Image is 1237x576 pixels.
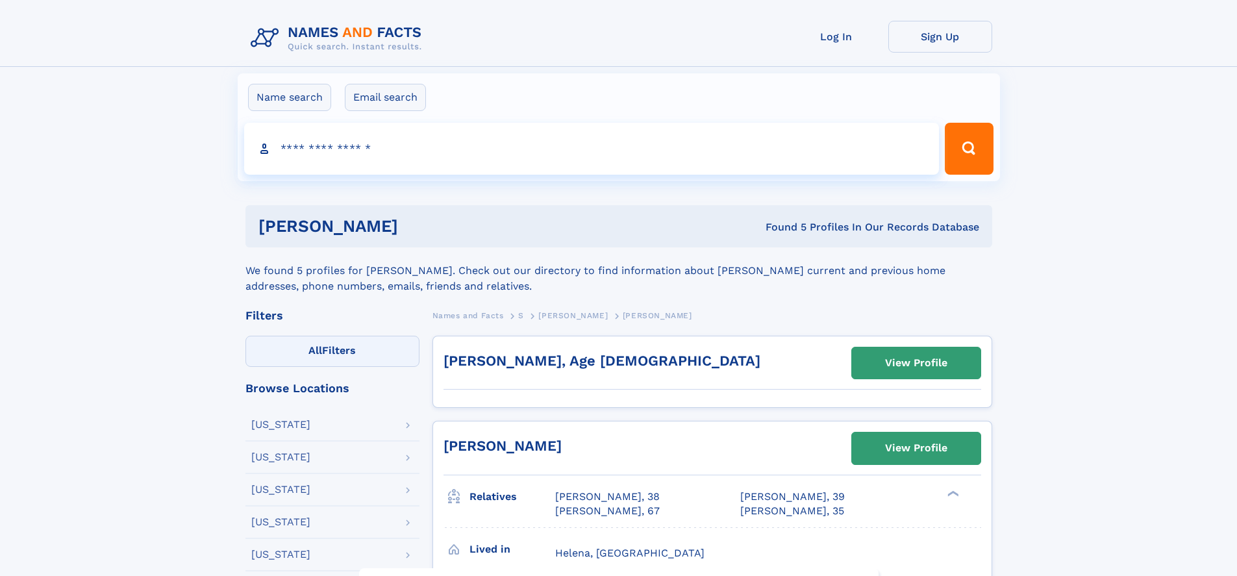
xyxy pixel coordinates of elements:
[538,307,608,323] a: [PERSON_NAME]
[308,344,322,357] span: All
[245,336,419,367] label: Filters
[852,432,981,464] a: View Profile
[444,438,562,454] a: [PERSON_NAME]
[555,547,705,559] span: Helena, [GEOGRAPHIC_DATA]
[345,84,426,111] label: Email search
[432,307,504,323] a: Names and Facts
[623,311,692,320] span: [PERSON_NAME]
[888,21,992,53] a: Sign Up
[518,307,524,323] a: S
[582,220,979,234] div: Found 5 Profiles In Our Records Database
[245,382,419,394] div: Browse Locations
[251,484,310,495] div: [US_STATE]
[245,247,992,294] div: We found 5 profiles for [PERSON_NAME]. Check out our directory to find information about [PERSON_...
[258,218,582,234] h1: [PERSON_NAME]
[251,517,310,527] div: [US_STATE]
[555,490,660,504] a: [PERSON_NAME], 38
[251,452,310,462] div: [US_STATE]
[245,21,432,56] img: Logo Names and Facts
[251,419,310,430] div: [US_STATE]
[784,21,888,53] a: Log In
[245,310,419,321] div: Filters
[945,123,993,175] button: Search Button
[251,549,310,560] div: [US_STATE]
[469,486,555,508] h3: Relatives
[740,490,845,504] a: [PERSON_NAME], 39
[244,123,940,175] input: search input
[740,504,844,518] a: [PERSON_NAME], 35
[248,84,331,111] label: Name search
[444,353,760,369] a: [PERSON_NAME], Age [DEMOGRAPHIC_DATA]
[885,433,947,463] div: View Profile
[538,311,608,320] span: [PERSON_NAME]
[469,538,555,560] h3: Lived in
[555,504,660,518] a: [PERSON_NAME], 67
[852,347,981,379] a: View Profile
[885,348,947,378] div: View Profile
[944,489,960,497] div: ❯
[518,311,524,320] span: S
